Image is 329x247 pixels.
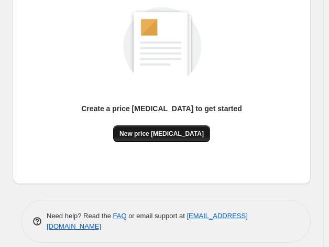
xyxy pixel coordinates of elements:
[127,212,187,220] span: or email support at
[119,130,204,138] span: New price [MEDICAL_DATA]
[113,212,127,220] a: FAQ
[47,212,113,220] span: Need help? Read the
[113,125,210,142] button: New price [MEDICAL_DATA]
[81,103,242,114] p: Create a price [MEDICAL_DATA] to get started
